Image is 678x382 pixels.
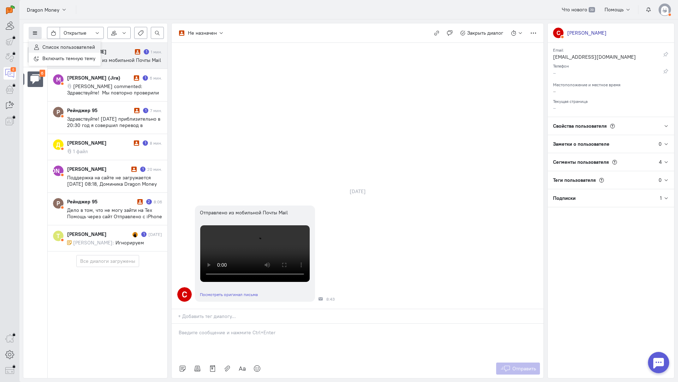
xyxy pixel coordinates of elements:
div: 1 [660,195,662,202]
span: Список пользователей [42,44,95,50]
span: – [553,88,556,94]
small: Телефон [553,62,569,69]
div: [PERSON_NAME] [67,139,132,146]
span: Что нового [562,6,587,13]
div: [PERSON_NAME] (Jira) [67,74,132,81]
i: Диалог не разобран [131,167,137,172]
span: Теги пользователя [553,177,596,183]
div: Есть неотвеченное сообщение пользователя [141,232,147,237]
i: Диалог не разобран [134,75,139,81]
small: Email [553,46,563,53]
span: Дело в том, что не могу зайти на Тех Помощь через сайт Отправлено с iPhone [67,207,162,220]
button: Включить темную тему [29,53,101,64]
span: Игнорируем [115,239,144,246]
div: Заметки о пользователе [548,135,659,153]
span: Закрыть диалог [467,30,503,36]
text: Р [56,199,60,207]
button: Закрыть диалог [456,27,507,39]
div: 8:06 [154,199,162,205]
i: Диалог не разобран [137,199,143,204]
span: 8:43 [326,297,335,302]
div: 0 [659,176,662,184]
a: Посмотреть оригинал письма [200,292,258,297]
i: Диалог не разобран [134,108,139,113]
div: 8 мин. [150,140,162,146]
span: Dragon Money [27,6,59,13]
div: Есть неотвеченное сообщение пользователя [143,108,148,113]
text: [PERSON_NAME] [35,167,82,174]
div: Есть неотвеченное сообщение пользователя [146,199,152,204]
text: Р [56,108,60,116]
button: Помощь [601,4,635,16]
button: Открытые [60,27,104,39]
div: Подписки [548,189,660,207]
div: Рейнджер 95 [67,198,136,205]
div: Не назначен [188,29,217,36]
div: [DATE] [148,231,162,237]
span: [PERSON_NAME]: [73,239,114,246]
text: Д [56,141,60,148]
button: Dragon Money [23,3,71,16]
div: [PERSON_NAME] [67,231,131,238]
div: [PERSON_NAME] [67,166,130,173]
span: 1 файл [73,148,88,155]
span: – [553,105,556,111]
button: Все диалоги загружены [76,255,139,267]
div: Отправлено из мобильной Почты Mail [200,209,310,216]
div: Рейнджер 95 [67,107,132,114]
div: 6 [11,67,16,72]
img: carrot-quest.svg [6,5,15,14]
div: Текущая страница [553,97,669,104]
button: Список пользователей [29,41,101,53]
div: 0 [659,140,662,147]
div: 1 мин. [151,49,162,55]
img: Дана [132,232,138,237]
div: – [553,69,652,78]
div: [EMAIL_ADDRESS][DOMAIN_NAME] [553,53,652,62]
div: [PERSON_NAME] [567,29,607,36]
button: Отправить [496,363,540,375]
div: [DATE] [342,186,374,196]
div: Почта [319,297,323,301]
div: Есть неотвеченное сообщение пользователя [144,49,149,54]
span: Поддержка на сайте не загружается [DATE] 08:18, Доминика Dragon Money <[PERSON_NAME][EMAIL_ADDRES... [67,174,157,200]
text: С [182,289,187,300]
span: Помощь [605,6,624,13]
text: M [56,76,61,83]
a: 6 [4,67,16,80]
div: 20 мин. [147,166,162,172]
text: С [557,29,560,36]
span: Открытые [64,29,87,36]
span: 39 [589,7,595,13]
div: 7 мин. [150,108,162,114]
button: Не назначен [175,27,228,39]
text: Т [56,232,60,239]
img: default-v4.png [659,4,671,16]
i: Диалог не разобран [134,140,139,146]
span: Сегменты пользователя [553,159,609,165]
div: Есть неотвеченное сообщение пользователя [143,140,148,146]
div: 6 [40,70,46,77]
div: 6 мин. [150,75,162,81]
div: Есть неотвеченное сообщение пользователя [143,75,148,81]
div: Местоположение и местное время [553,80,669,88]
span: Включить темную тему [42,55,95,62]
div: 4 [659,158,662,166]
div: Есть неотвеченное сообщение пользователя [140,167,145,172]
span: [PERSON_NAME] commented: Здравствуйте! Мы повторно проверили раунд, который вы указали. На основе... [67,83,161,198]
span: Отправлено из мобильной Почты Mail [73,57,161,63]
span: Отправить [512,365,536,372]
a: Что нового 39 [558,4,599,16]
i: Диалог не разобран [135,49,140,54]
span: Здравствуйте! [DATE] приблизительно в 20:30 год я совершил перевод в размере **1000 рублей через ... [67,116,161,160]
span: Свойства пользователя [553,123,607,129]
